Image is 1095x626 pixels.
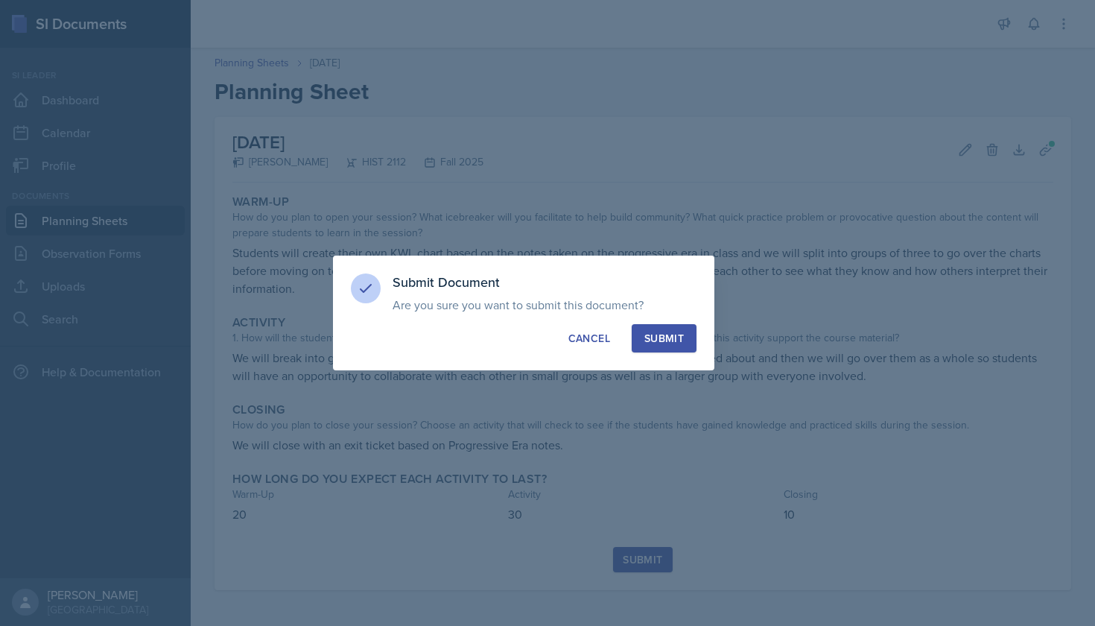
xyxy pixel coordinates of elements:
button: Submit [632,324,696,352]
h3: Submit Document [393,274,696,291]
div: Cancel [568,331,610,346]
p: Are you sure you want to submit this document? [393,297,696,312]
div: Submit [644,331,684,346]
button: Cancel [556,324,623,352]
